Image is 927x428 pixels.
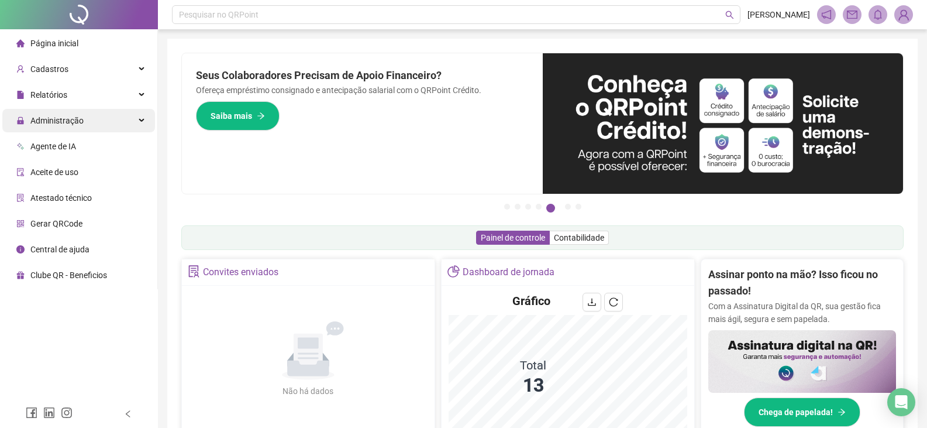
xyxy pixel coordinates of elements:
span: pie-chart [447,265,460,278]
span: Chega de papelada! [759,406,833,419]
h2: Seus Colaboradores Precisam de Apoio Financeiro? [196,67,529,84]
img: banner%2F11e687cd-1386-4cbd-b13b-7bd81425532d.png [543,53,904,194]
span: search [725,11,734,19]
span: Contabilidade [554,233,604,242]
span: Clube QR - Beneficios [30,271,107,280]
p: Ofereça empréstimo consignado e antecipação salarial com o QRPoint Crédito. [196,84,529,97]
span: [PERSON_NAME] [747,8,810,21]
span: qrcode [16,220,25,228]
span: Administração [30,116,84,125]
span: Atestado técnico [30,193,92,203]
p: Com a Assinatura Digital da QR, sua gestão fica mais ágil, segura e sem papelada. [708,300,896,326]
button: 7 [576,204,581,210]
span: Central de ajuda [30,245,89,254]
button: 2 [515,204,521,210]
span: Aceite de uso [30,167,78,177]
span: linkedin [43,407,55,419]
div: Dashboard de jornada [463,262,554,282]
img: 78437 [895,6,912,23]
span: notification [821,9,832,20]
span: Cadastros [30,64,68,74]
div: Convites enviados [203,262,278,282]
span: mail [847,9,857,20]
span: arrow-right [838,408,846,416]
button: Saiba mais [196,101,280,131]
span: reload [609,297,618,307]
span: left [124,410,132,418]
span: download [587,297,597,307]
span: Gerar QRCode [30,219,82,228]
button: Chega de papelada! [744,398,860,427]
div: Não há dados [254,385,362,398]
span: instagram [61,407,73,419]
span: Agente de IA [30,142,76,151]
span: bell [873,9,883,20]
span: Página inicial [30,39,78,48]
span: info-circle [16,245,25,254]
img: banner%2F02c71560-61a6-44d4-94b9-c8ab97240462.png [708,330,896,393]
span: Relatórios [30,90,67,100]
span: user-add [16,65,25,73]
span: lock [16,117,25,125]
span: gift [16,271,25,279]
span: Painel de controle [481,233,545,242]
button: 3 [525,204,531,210]
h4: Gráfico [512,293,550,309]
span: solution [16,194,25,202]
span: audit [16,168,25,176]
span: file [16,91,25,99]
button: 1 [504,204,510,210]
button: 5 [546,204,555,213]
button: 6 [565,204,571,210]
h2: Assinar ponto na mão? Isso ficou no passado! [708,266,896,300]
span: solution [188,265,200,278]
span: arrow-right [257,112,265,120]
button: 4 [536,204,542,210]
div: Open Intercom Messenger [887,388,915,416]
span: Saiba mais [211,109,252,122]
span: facebook [26,407,37,419]
span: home [16,39,25,47]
